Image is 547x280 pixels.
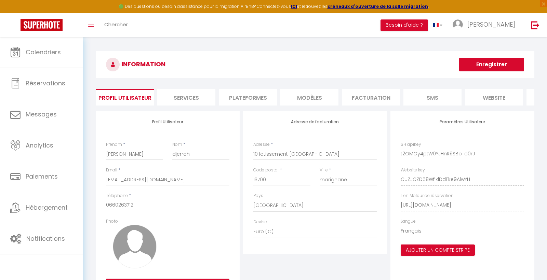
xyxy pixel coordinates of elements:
[106,193,128,199] label: Téléphone
[401,141,421,148] label: SH apiKey
[96,51,534,78] h3: INFORMATION
[291,3,297,9] a: ICI
[26,234,65,243] span: Notifications
[26,79,65,87] span: Réservations
[342,89,400,106] li: Facturation
[320,167,328,173] label: Ville
[280,89,338,106] li: MODÈLES
[401,218,416,225] label: Langue
[219,89,277,106] li: Plateformes
[106,167,117,173] label: Email
[401,244,475,256] button: Ajouter un compte Stripe
[21,19,63,31] img: Super Booking
[172,141,182,148] label: Nom
[106,218,118,225] label: Photo
[106,141,122,148] label: Prénom
[26,110,57,118] span: Messages
[401,120,524,124] h4: Paramètres Utilisateur
[253,193,263,199] label: Pays
[453,19,463,30] img: ...
[26,172,58,181] span: Paiements
[99,13,133,37] a: Chercher
[253,120,377,124] h4: Adresse de facturation
[106,120,229,124] h4: Profil Utilisateur
[104,21,128,28] span: Chercher
[253,167,279,173] label: Code postal
[26,141,53,150] span: Analytics
[328,3,428,9] a: créneaux d'ouverture de la salle migration
[401,193,454,199] label: Lien Moteur de réservation
[465,89,523,106] li: website
[96,89,154,106] li: Profil Utilisateur
[5,3,26,23] button: Ouvrir le widget de chat LiveChat
[253,219,267,225] label: Devise
[113,225,157,268] img: avatar.png
[26,48,61,56] span: Calendriers
[381,19,428,31] button: Besoin d'aide ?
[403,89,462,106] li: SMS
[448,13,524,37] a: ... [PERSON_NAME]
[467,20,515,29] span: [PERSON_NAME]
[531,21,539,29] img: logout
[253,141,270,148] label: Adresse
[157,89,215,106] li: Services
[401,167,425,173] label: Website key
[26,203,68,212] span: Hébergement
[459,58,524,71] button: Enregistrer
